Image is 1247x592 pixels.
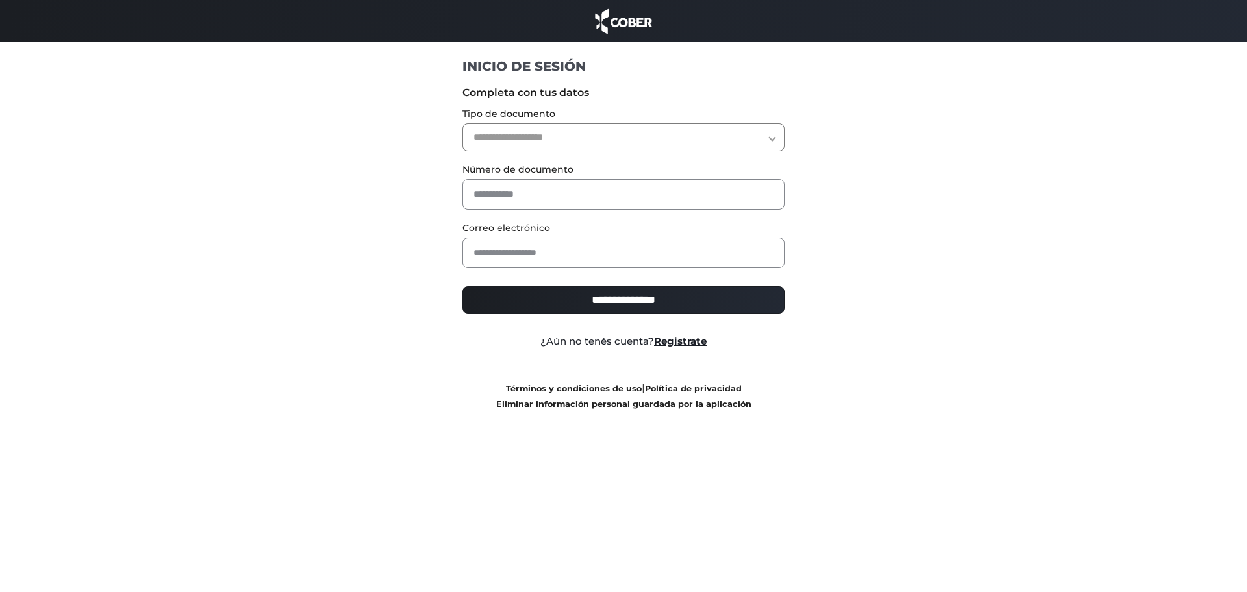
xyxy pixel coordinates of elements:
a: Registrate [654,335,707,347]
label: Completa con tus datos [462,85,785,101]
label: Correo electrónico [462,221,785,235]
a: Política de privacidad [645,384,742,393]
div: ¿Aún no tenés cuenta? [453,334,795,349]
div: | [453,380,795,412]
img: cober_marca.png [592,6,655,36]
a: Eliminar información personal guardada por la aplicación [496,399,751,409]
h1: INICIO DE SESIÓN [462,58,785,75]
label: Número de documento [462,163,785,177]
label: Tipo de documento [462,107,785,121]
a: Términos y condiciones de uso [506,384,642,393]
